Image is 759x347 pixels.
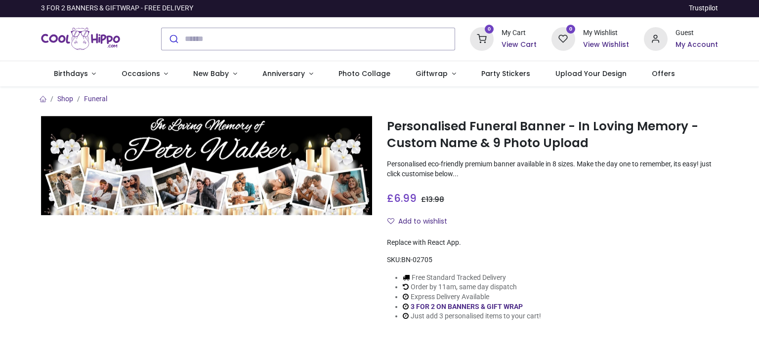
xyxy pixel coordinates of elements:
[181,61,250,87] a: New Baby
[403,273,541,283] li: Free Standard Tracked Delivery
[485,25,494,34] sup: 0
[41,25,120,53] img: Cool Hippo
[583,40,629,50] a: View Wishlist
[675,28,718,38] div: Guest
[41,61,109,87] a: Birthdays
[57,95,73,103] a: Shop
[162,28,185,50] button: Submit
[122,69,160,78] span: Occasions
[470,34,494,42] a: 0
[583,28,629,38] div: My Wishlist
[387,159,718,179] p: Personalised eco-friendly premium banner available in 8 sizes. Make the day one to remember, its ...
[555,69,627,78] span: Upload Your Design
[387,255,718,265] div: SKU:
[411,303,523,310] a: 3 FOR 2 ON BANNERS & GIFT WRAP
[84,95,107,103] a: Funeral
[403,311,541,321] li: Just add 3 personalised items to your cart!
[262,69,305,78] span: Anniversary
[403,282,541,292] li: Order by 11am, same day dispatch
[41,25,120,53] a: Logo of Cool Hippo
[387,118,718,152] h1: Personalised Funeral Banner - In Loving Memory - Custom Name & 9 Photo Upload
[250,61,326,87] a: Anniversary
[193,69,229,78] span: New Baby
[502,40,537,50] a: View Cart
[394,191,417,205] span: 6.99
[689,3,718,13] a: Trustpilot
[481,69,530,78] span: Party Stickers
[401,256,432,264] span: BN-02705
[675,40,718,50] a: My Account
[41,3,193,13] div: 3 FOR 2 BANNERS & GIFTWRAP - FREE DELIVERY
[551,34,575,42] a: 0
[387,238,718,248] div: Replace with React App.
[566,25,576,34] sup: 0
[109,61,181,87] a: Occasions
[403,61,468,87] a: Giftwrap
[387,218,394,225] i: Add to wishlist
[426,194,444,204] span: 13.98
[387,213,456,230] button: Add to wishlistAdd to wishlist
[403,292,541,302] li: Express Delivery Available
[387,191,417,205] span: £
[338,69,390,78] span: Photo Collage
[41,116,372,215] img: Personalised Funeral Banner - In Loving Memory - Custom Name & 9 Photo Upload
[54,69,88,78] span: Birthdays
[652,69,675,78] span: Offers
[416,69,448,78] span: Giftwrap
[421,194,444,204] span: £
[502,28,537,38] div: My Cart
